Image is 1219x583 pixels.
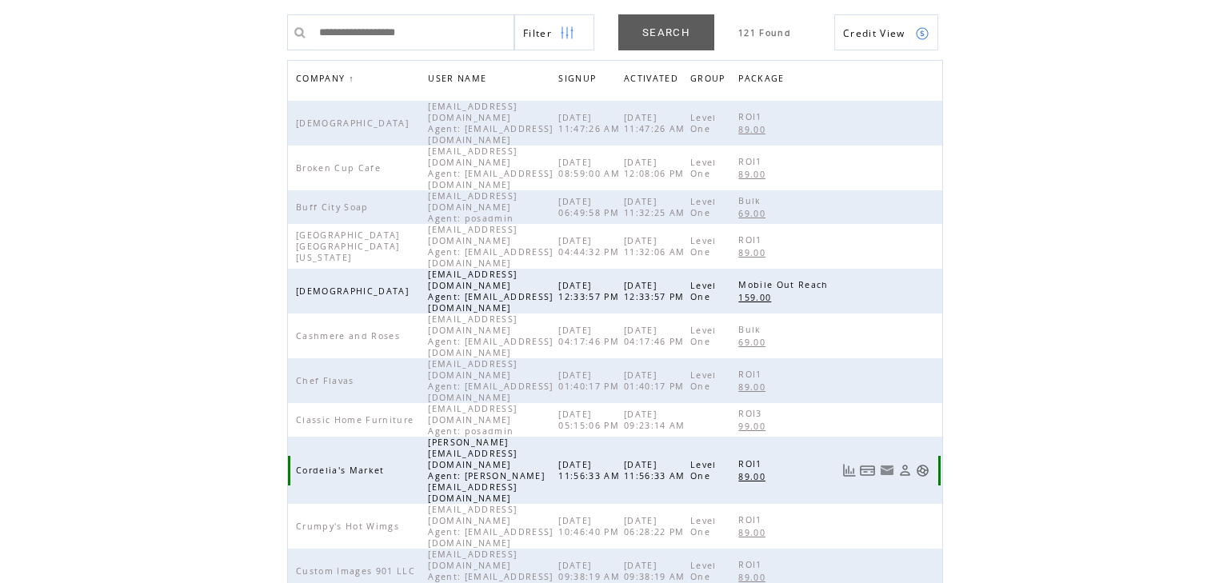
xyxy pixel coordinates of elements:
span: 89.00 [738,381,769,393]
span: [DATE] 11:47:26 AM [558,112,624,134]
span: Level One [690,325,717,347]
a: 69.00 [738,335,773,349]
span: ROI3 [738,408,765,419]
span: [EMAIL_ADDRESS][DOMAIN_NAME] Agent: [EMAIL_ADDRESS][DOMAIN_NAME] [428,146,553,190]
span: [EMAIL_ADDRESS][DOMAIN_NAME] Agent: [EMAIL_ADDRESS][DOMAIN_NAME] [428,224,553,269]
span: [DATE] 01:40:17 PM [558,369,623,392]
span: PACKAGE [738,69,788,92]
span: [EMAIL_ADDRESS][DOMAIN_NAME] Agent: [EMAIL_ADDRESS][DOMAIN_NAME] [428,504,553,549]
a: COMPANY↑ [296,74,354,83]
span: 89.00 [738,169,769,180]
span: [DATE] 11:56:33 AM [624,459,689,481]
img: credits.png [915,26,929,41]
span: GROUP [690,69,729,92]
span: Crumpy's Hot Wimgs [296,521,403,532]
span: [DEMOGRAPHIC_DATA] [296,118,413,129]
a: 99.00 [738,419,773,433]
span: [DATE] 09:38:19 AM [558,560,624,582]
span: [EMAIL_ADDRESS][DOMAIN_NAME] Agent: [EMAIL_ADDRESS][DOMAIN_NAME] [428,358,553,403]
span: ROI1 [738,559,765,570]
span: ROI1 [738,156,765,167]
span: [DATE] 12:33:57 PM [558,280,623,302]
span: Bulk [738,324,765,335]
img: filters.png [560,15,574,51]
a: Resend welcome email to this user [880,463,894,477]
a: 89.00 [738,525,773,539]
span: [EMAIL_ADDRESS][DOMAIN_NAME] Agent: [EMAIL_ADDRESS][DOMAIN_NAME] [428,269,553,313]
span: 89.00 [738,471,769,482]
span: Show filters [523,26,552,40]
span: Level One [690,459,717,481]
a: 89.00 [738,122,773,136]
span: [EMAIL_ADDRESS][DOMAIN_NAME] Agent: [EMAIL_ADDRESS][DOMAIN_NAME] [428,313,553,358]
span: Level One [690,369,717,392]
span: 69.00 [738,337,769,348]
span: Level One [690,515,717,537]
span: [DATE] 05:15:06 PM [558,409,623,431]
span: [PERSON_NAME][EMAIL_ADDRESS][DOMAIN_NAME] Agent: [PERSON_NAME][EMAIL_ADDRESS][DOMAIN_NAME] [428,437,545,504]
a: View Profile [898,464,912,477]
span: Level One [690,157,717,179]
span: 69.00 [738,208,769,219]
span: Level One [690,112,717,134]
span: [DATE] 06:49:58 PM [558,196,623,218]
span: Level One [690,560,717,582]
span: Buff City Soap [296,202,373,213]
a: SEARCH [618,14,714,50]
span: Show Credits View [843,26,905,40]
a: View Usage [842,464,856,477]
a: 69.00 [738,206,773,220]
a: 159.00 [738,290,779,304]
span: Custom Images 901 LLC [296,565,419,577]
a: 89.00 [738,469,773,483]
span: [EMAIL_ADDRESS][DOMAIN_NAME] Agent: posadmin [428,403,518,437]
span: [DATE] 08:59:00 AM [558,157,624,179]
span: [DATE] 11:32:25 AM [624,196,689,218]
span: [DATE] 04:17:46 PM [558,325,623,347]
a: USER NAME [428,73,490,82]
a: Filter [514,14,594,50]
span: Chef Flavas [296,375,358,386]
span: ROI1 [738,458,765,469]
a: GROUP [690,69,733,92]
span: Mobile Out Reach [738,279,832,290]
a: 89.00 [738,380,773,393]
span: 89.00 [738,124,769,135]
span: [DATE] 11:32:06 AM [624,235,689,258]
span: COMPANY [296,69,349,92]
a: SIGNUP [558,73,600,82]
span: Level One [690,280,717,302]
a: 89.00 [738,167,773,181]
span: SIGNUP [558,69,600,92]
span: Level One [690,235,717,258]
span: [DATE] 12:33:57 PM [624,280,689,302]
span: [EMAIL_ADDRESS][DOMAIN_NAME] Agent: posadmin [428,190,518,224]
span: 159.00 [738,292,775,303]
a: ACTIVATED [624,69,686,92]
span: Cashmere and Roses [296,330,404,341]
span: [DATE] 01:40:17 PM [624,369,689,392]
a: View Bills [860,464,876,477]
span: [EMAIL_ADDRESS][DOMAIN_NAME] Agent: [EMAIL_ADDRESS][DOMAIN_NAME] [428,101,553,146]
span: ROI1 [738,111,765,122]
span: [DATE] 11:56:33 AM [558,459,624,481]
span: Bulk [738,195,765,206]
span: [DATE] 04:44:32 PM [558,235,623,258]
span: [DATE] 10:46:40 PM [558,515,623,537]
span: [DATE] 04:17:46 PM [624,325,689,347]
span: Level One [690,196,717,218]
span: USER NAME [428,69,490,92]
span: 89.00 [738,247,769,258]
span: ACTIVATED [624,69,682,92]
span: Classic Home Furniture [296,414,418,425]
span: [DATE] 09:38:19 AM [624,560,689,582]
span: 89.00 [738,527,769,538]
span: [DATE] 09:23:14 AM [624,409,689,431]
a: Support [916,464,929,477]
span: [DATE] 12:08:06 PM [624,157,689,179]
span: Broken Cup Cafe [296,162,385,174]
span: ROI1 [738,234,765,246]
span: 99.00 [738,421,769,432]
a: PACKAGE [738,69,792,92]
span: [GEOGRAPHIC_DATA] [GEOGRAPHIC_DATA] [US_STATE] [296,230,400,263]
